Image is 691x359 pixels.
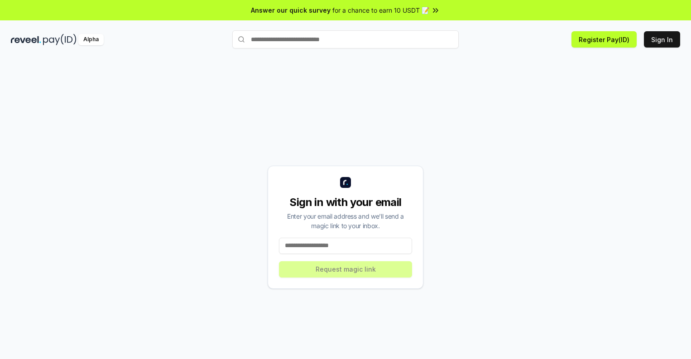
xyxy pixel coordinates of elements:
img: logo_small [340,177,351,188]
span: for a chance to earn 10 USDT 📝 [332,5,429,15]
div: Enter your email address and we’ll send a magic link to your inbox. [279,211,412,230]
span: Answer our quick survey [251,5,331,15]
div: Sign in with your email [279,195,412,210]
button: Sign In [644,31,680,48]
img: pay_id [43,34,77,45]
button: Register Pay(ID) [571,31,637,48]
img: reveel_dark [11,34,41,45]
div: Alpha [78,34,104,45]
